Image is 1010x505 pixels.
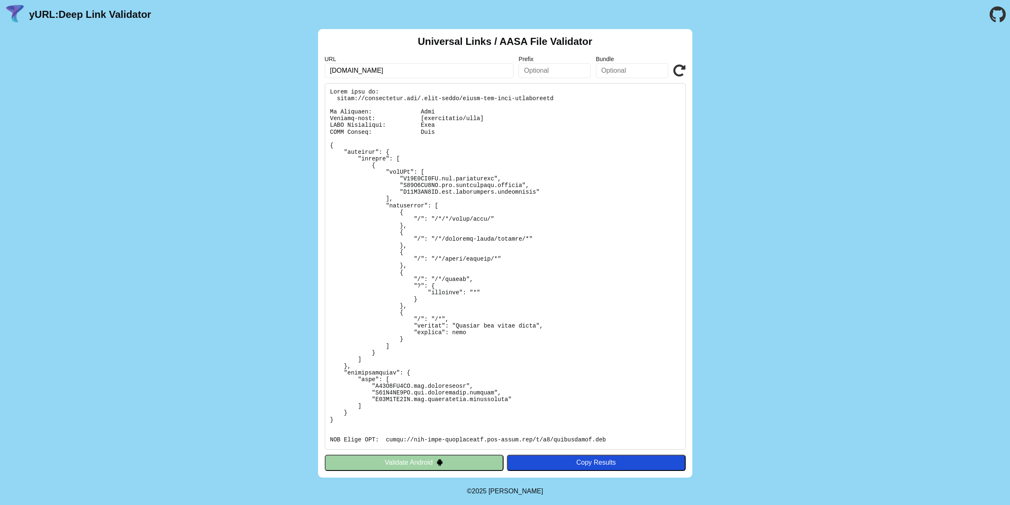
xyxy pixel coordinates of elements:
[325,63,514,78] input: Required
[596,56,668,62] label: Bundle
[472,488,487,495] span: 2025
[325,56,514,62] label: URL
[29,9,151,20] a: yURL:Deep Link Validator
[325,455,504,471] button: Validate Android
[4,4,26,25] img: yURL Logo
[489,488,543,495] a: Michael Ibragimchayev's Personal Site
[511,459,682,466] div: Copy Results
[436,459,443,466] img: droidIcon.svg
[325,83,686,450] pre: Lorem ipsu do: sitam://consectetur.adi/.elit-seddo/eiusm-tem-inci-utlaboreetd Ma Aliquaen: Admi V...
[467,478,543,505] footer: ©
[519,56,591,62] label: Prefix
[596,63,668,78] input: Optional
[507,455,686,471] button: Copy Results
[418,36,593,47] h2: Universal Links / AASA File Validator
[519,63,591,78] input: Optional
